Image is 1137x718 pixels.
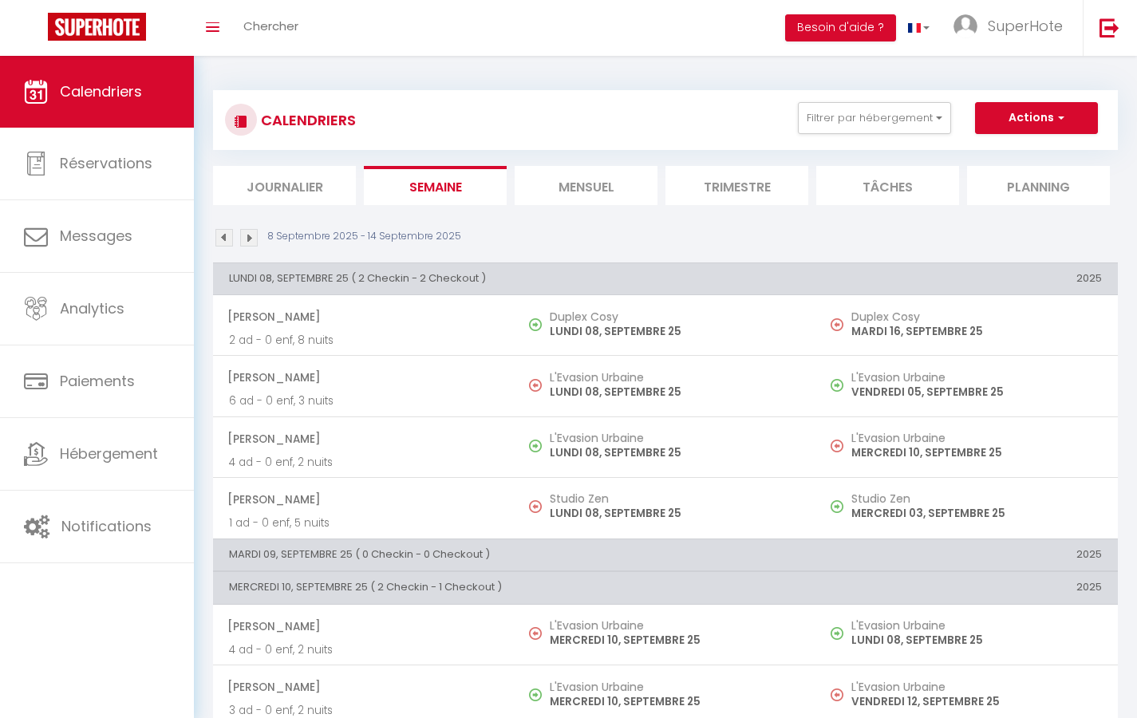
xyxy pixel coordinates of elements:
button: Besoin d'aide ? [785,14,896,41]
h5: Duplex Cosy [851,310,1102,323]
th: MARDI 09, SEPTEMBRE 25 ( 0 Checkin - 0 Checkout ) [213,538,816,570]
img: NO IMAGE [529,627,542,640]
span: Réservations [60,153,152,173]
img: Super Booking [48,13,146,41]
span: SuperHote [988,16,1063,36]
li: Planning [967,166,1110,205]
li: Trimestre [665,166,808,205]
span: Paiements [60,371,135,391]
h5: Studio Zen [550,492,800,505]
span: Notifications [61,516,152,536]
li: Semaine [364,166,507,205]
li: Mensuel [515,166,657,205]
h5: L'Evasion Urbaine [851,619,1102,632]
p: MERCREDI 10, SEPTEMBRE 25 [550,632,800,649]
span: [PERSON_NAME] [227,611,499,641]
span: Calendriers [60,81,142,101]
button: Filtrer par hébergement [798,102,951,134]
span: Messages [60,226,132,246]
img: logout [1099,18,1119,37]
span: Hébergement [60,444,158,464]
h5: Studio Zen [851,492,1102,505]
p: 6 ad - 0 enf, 3 nuits [229,393,499,409]
img: NO IMAGE [831,627,843,640]
h5: Duplex Cosy [550,310,800,323]
p: 8 Septembre 2025 - 14 Septembre 2025 [267,229,461,244]
p: LUNDI 08, SEPTEMBRE 25 [550,444,800,461]
p: MERCREDI 10, SEPTEMBRE 25 [550,693,800,710]
h5: L'Evasion Urbaine [550,681,800,693]
th: 2025 [816,538,1118,570]
h5: L'Evasion Urbaine [851,371,1102,384]
button: Actions [975,102,1098,134]
th: 2025 [816,262,1118,294]
h5: L'Evasion Urbaine [851,681,1102,693]
p: MERCREDI 03, SEPTEMBRE 25 [851,505,1102,522]
span: [PERSON_NAME] [227,362,499,393]
span: Chercher [243,18,298,34]
h3: CALENDRIERS [257,102,356,138]
span: Analytics [60,298,124,318]
p: 4 ad - 0 enf, 2 nuits [229,454,499,471]
th: LUNDI 08, SEPTEMBRE 25 ( 2 Checkin - 2 Checkout ) [213,262,816,294]
button: Ouvrir le widget de chat LiveChat [13,6,61,54]
img: ... [953,14,977,38]
img: NO IMAGE [831,379,843,392]
img: NO IMAGE [831,500,843,513]
span: [PERSON_NAME] [227,484,499,515]
p: LUNDI 08, SEPTEMBRE 25 [550,384,800,400]
p: 2 ad - 0 enf, 8 nuits [229,332,499,349]
p: LUNDI 08, SEPTEMBRE 25 [550,323,800,340]
h5: L'Evasion Urbaine [851,432,1102,444]
h5: L'Evasion Urbaine [550,619,800,632]
p: LUNDI 08, SEPTEMBRE 25 [550,505,800,522]
p: LUNDI 08, SEPTEMBRE 25 [851,632,1102,649]
img: NO IMAGE [831,688,843,701]
p: VENDREDI 12, SEPTEMBRE 25 [851,693,1102,710]
img: NO IMAGE [831,318,843,331]
img: NO IMAGE [529,500,542,513]
p: MARDI 16, SEPTEMBRE 25 [851,323,1102,340]
img: NO IMAGE [529,379,542,392]
p: 4 ad - 0 enf, 2 nuits [229,641,499,658]
h5: L'Evasion Urbaine [550,432,800,444]
th: 2025 [816,572,1118,604]
p: MERCREDI 10, SEPTEMBRE 25 [851,444,1102,461]
img: NO IMAGE [831,440,843,452]
span: [PERSON_NAME] [227,302,499,332]
p: VENDREDI 05, SEPTEMBRE 25 [851,384,1102,400]
li: Journalier [213,166,356,205]
p: 1 ad - 0 enf, 5 nuits [229,515,499,531]
span: [PERSON_NAME] [227,672,499,702]
li: Tâches [816,166,959,205]
h5: L'Evasion Urbaine [550,371,800,384]
th: MERCREDI 10, SEPTEMBRE 25 ( 2 Checkin - 1 Checkout ) [213,572,816,604]
span: [PERSON_NAME] [227,424,499,454]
